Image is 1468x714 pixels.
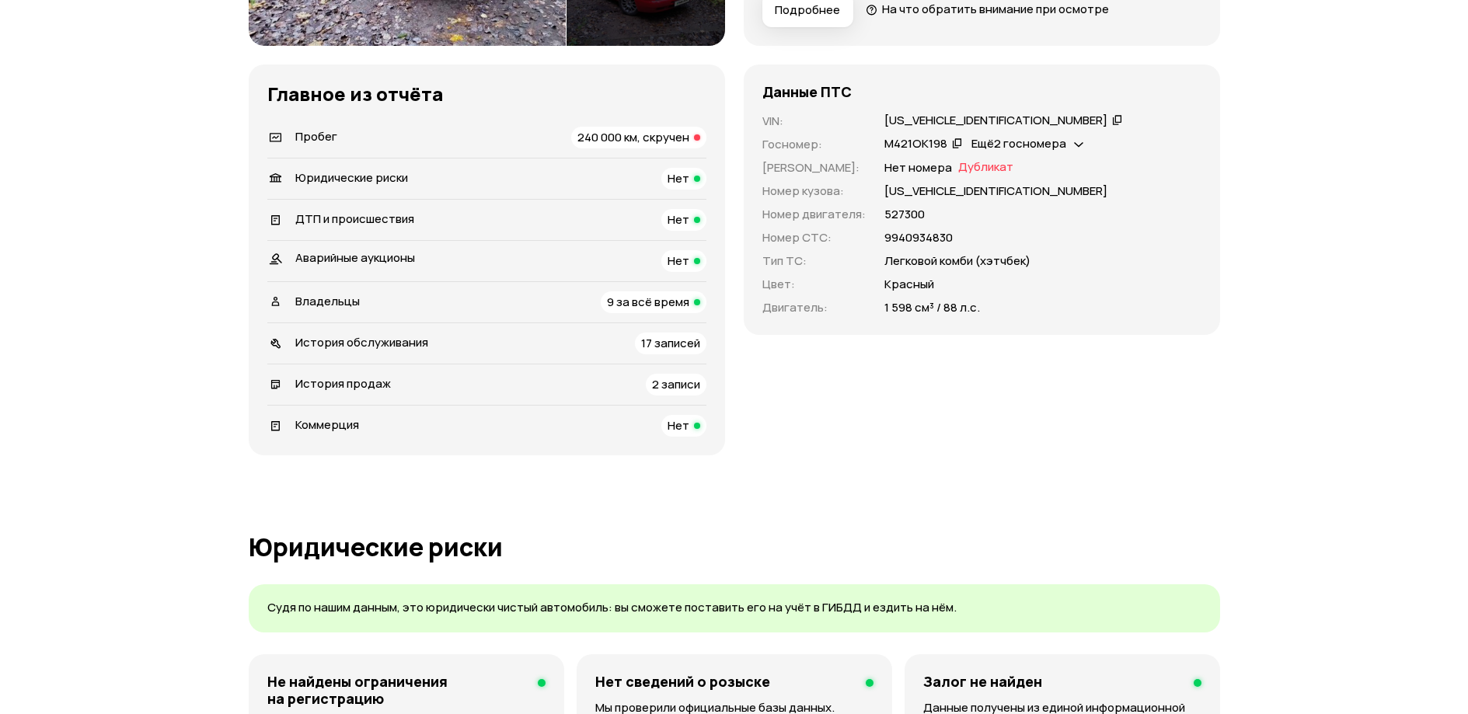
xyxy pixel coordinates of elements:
[762,183,866,200] p: Номер кузова :
[866,1,1110,17] a: На что обратить внимание при осмотре
[762,159,866,176] p: [PERSON_NAME] :
[971,135,1066,152] span: Ещё 2 госномера
[762,229,866,246] p: Номер СТС :
[295,375,391,392] span: История продаж
[884,229,953,246] p: 9940934830
[652,376,700,392] span: 2 записи
[884,206,925,223] p: 527300
[923,673,1042,690] h4: Залог не найден
[267,600,1201,616] p: Судя по нашим данным, это юридически чистый автомобиль: вы сможете поставить его на учёт в ГИБДД ...
[884,253,1030,270] p: Легковой комби (хэтчбек)
[884,159,952,176] p: Нет номера
[641,335,700,351] span: 17 записей
[295,169,408,186] span: Юридические риски
[762,253,866,270] p: Тип ТС :
[775,2,840,18] span: Подробнее
[267,83,706,105] h3: Главное из отчёта
[295,249,415,266] span: Аварийные аукционы
[295,128,337,145] span: Пробег
[668,211,689,228] span: Нет
[762,113,866,130] p: VIN :
[668,417,689,434] span: Нет
[595,673,770,690] h4: Нет сведений о розыске
[884,136,947,152] div: М421ОК198
[577,129,689,145] span: 240 000 км, скручен
[295,334,428,350] span: История обслуживания
[295,416,359,433] span: Коммерция
[762,299,866,316] p: Двигатель :
[958,159,1013,176] span: Дубликат
[607,294,689,310] span: 9 за всё время
[762,136,866,153] p: Госномер :
[668,253,689,269] span: Нет
[882,1,1109,17] span: На что обратить внимание при осмотре
[762,206,866,223] p: Номер двигателя :
[249,533,1220,561] h1: Юридические риски
[668,170,689,186] span: Нет
[295,211,414,227] span: ДТП и происшествия
[762,276,866,293] p: Цвет :
[884,276,934,293] p: Красный
[295,293,360,309] span: Владельцы
[884,183,1107,200] p: [US_VEHICLE_IDENTIFICATION_NUMBER]
[884,113,1107,129] div: [US_VEHICLE_IDENTIFICATION_NUMBER]
[884,299,980,316] p: 1 598 см³ / 88 л.с.
[267,673,526,707] h4: Не найдены ограничения на регистрацию
[762,83,852,100] h4: Данные ПТС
